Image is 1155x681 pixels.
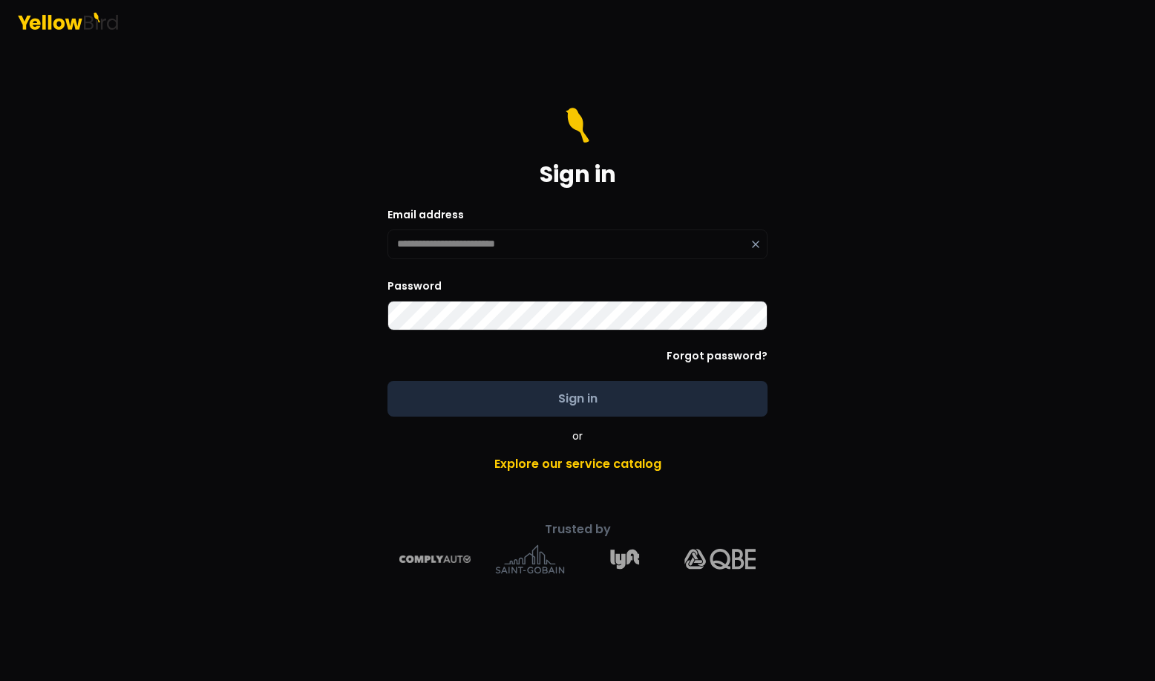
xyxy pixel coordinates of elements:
a: Forgot password? [667,348,768,363]
p: Trusted by [316,521,839,538]
label: Email address [387,207,464,222]
h1: Sign in [540,161,616,188]
a: Explore our service catalog [316,449,839,479]
label: Password [387,278,442,293]
span: or [572,429,583,443]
